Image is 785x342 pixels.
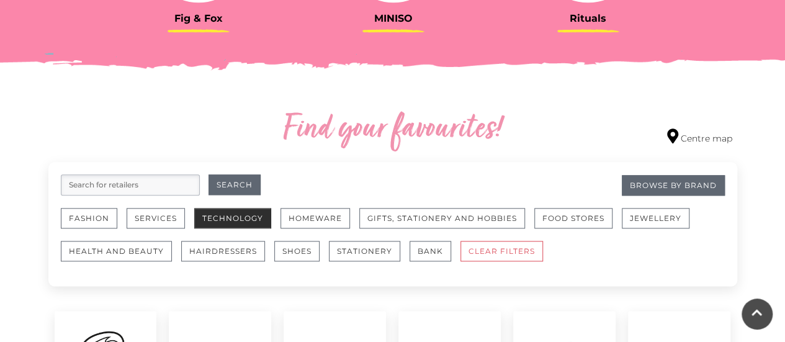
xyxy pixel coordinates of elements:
button: Search [209,174,261,195]
button: Homeware [280,208,350,228]
button: CLEAR FILTERS [460,241,543,261]
button: Fashion [61,208,117,228]
button: Services [127,208,185,228]
a: Health and Beauty [61,241,181,274]
a: Stationery [329,241,410,274]
h3: Fig & Fox [110,12,287,24]
a: Fashion [61,208,127,241]
a: Food Stores [534,208,622,241]
a: Technology [194,208,280,241]
button: Health and Beauty [61,241,172,261]
a: CLEAR FILTERS [460,241,552,274]
a: Hairdressers [181,241,274,274]
button: Shoes [274,241,320,261]
h2: Find your favourites! [166,110,619,150]
a: Services [127,208,194,241]
a: Homeware [280,208,359,241]
button: Jewellery [622,208,689,228]
button: Food Stores [534,208,612,228]
button: Hairdressers [181,241,265,261]
h3: MINISO [305,12,482,24]
button: Stationery [329,241,400,261]
input: Search for retailers [61,174,200,196]
a: Browse By Brand [622,175,725,196]
a: Gifts, Stationery and Hobbies [359,208,534,241]
a: Bank [410,241,460,274]
a: Centre map [667,128,732,145]
a: Shoes [274,241,329,274]
a: Jewellery [622,208,699,241]
h3: Rituals [500,12,676,24]
button: Bank [410,241,451,261]
button: Gifts, Stationery and Hobbies [359,208,525,228]
button: Technology [194,208,271,228]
